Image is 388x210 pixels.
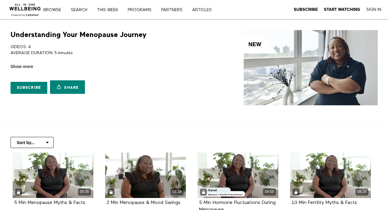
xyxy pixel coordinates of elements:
a: 5 Min Hormone Fluctuations During Menopause 04:55 [198,153,278,198]
a: ARTICLES [190,8,218,12]
a: 10 Min Fertility Myths & Facts [292,200,357,205]
a: Subscribe [11,82,48,94]
a: PROGRAMS [126,8,158,12]
p: VIDEOS: 4 AVERAGE DURATION: 5 minutes [11,44,192,56]
span: Show more [11,63,33,70]
a: THIS WEEK [95,8,124,12]
div: 05:35 [78,188,91,195]
a: 2 Min Menopause & Mood Swings 06:19 [105,153,186,198]
a: Start Watching [324,7,360,12]
nav: Primary [48,7,224,13]
a: PARTNERS [159,8,189,12]
a: Sign In [366,7,381,12]
a: Share [50,80,85,94]
a: 2 Min Menopause & Mood Swings [107,200,180,205]
div: 08:24 [355,188,368,195]
div: 04:55 [263,188,276,195]
a: 10 Min Fertility Myths & Facts 08:24 [290,153,371,198]
a: Subscribe [294,7,318,12]
a: Search [69,8,94,12]
div: 06:19 [171,188,183,195]
img: Understanding Your Menopause Journey [244,30,378,105]
a: Browse [41,8,67,12]
a: 5 Min Menopause Myths & Facts 05:35 [13,153,93,198]
a: 5 Min Menopause Myths & Facts [14,200,85,205]
h1: Understanding Your Menopause Journey [11,30,146,39]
